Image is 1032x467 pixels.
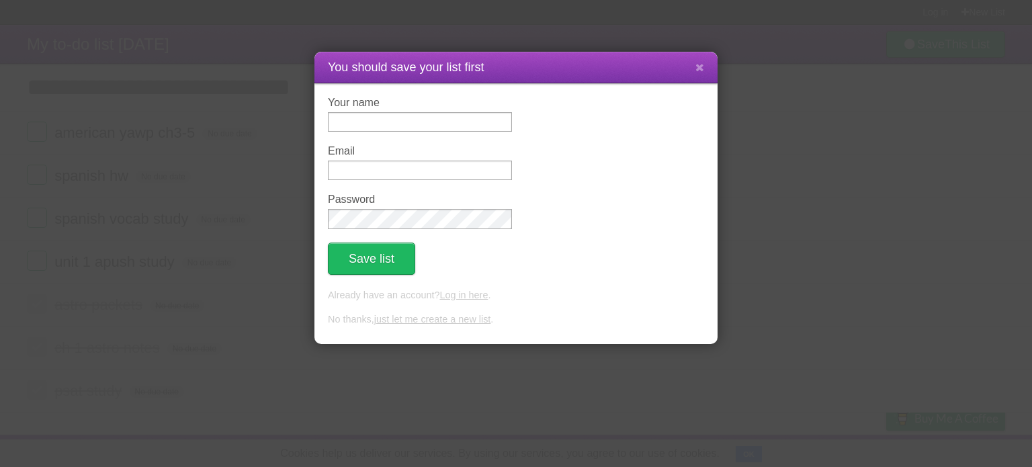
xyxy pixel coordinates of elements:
[374,314,491,325] a: just let me create a new list
[328,288,704,303] p: Already have an account? .
[439,290,488,300] a: Log in here
[328,243,415,275] button: Save list
[328,312,704,327] p: No thanks, .
[328,58,704,77] h1: You should save your list first
[328,194,512,206] label: Password
[328,145,512,157] label: Email
[328,97,512,109] label: Your name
